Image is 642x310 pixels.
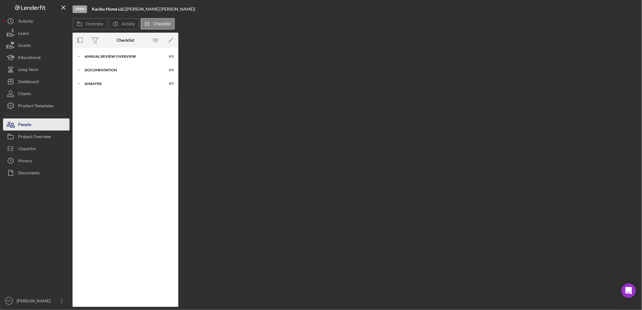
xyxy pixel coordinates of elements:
[3,167,70,179] button: Documents
[18,51,41,65] div: Educational
[18,167,40,180] div: Documents
[141,18,175,30] button: Checklist
[85,68,159,72] div: Documentation
[18,118,31,132] div: People
[86,21,103,26] label: Overview
[85,55,159,58] div: Annual Review Overview
[3,295,70,307] button: KR[PERSON_NAME]
[18,155,32,168] div: History
[18,63,38,77] div: Long-Term
[3,88,70,100] button: Clients
[3,131,70,143] button: Project Overview
[3,143,70,155] button: Checklist
[3,118,70,131] button: People
[3,100,70,112] button: Product Templates
[3,155,70,167] button: History
[7,299,11,303] text: KR
[18,27,29,41] div: Loans
[3,51,70,63] button: Educational
[163,55,174,58] div: 0 / 1
[621,283,636,298] div: Open Intercom Messenger
[3,39,70,51] button: Grants
[122,21,135,26] label: Activity
[126,7,195,11] div: [PERSON_NAME] [PERSON_NAME] |
[18,39,31,53] div: Grants
[18,76,39,89] div: Dashboard
[73,5,87,13] div: Open
[18,131,51,144] div: Project Overview
[18,100,53,113] div: Product Templates
[73,18,107,30] button: Overview
[92,7,126,11] div: |
[3,27,70,39] button: Loans
[3,76,70,88] button: Dashboard
[18,143,36,156] div: Checklist
[18,88,31,101] div: Clients
[163,68,174,72] div: 0 / 3
[3,15,70,27] button: Activity
[117,38,134,43] div: Checklist
[3,63,70,76] button: Long-Term
[109,18,139,30] button: Activity
[154,21,171,26] label: Checklist
[15,295,54,308] div: [PERSON_NAME]
[92,6,125,11] b: Karibu Home LLC
[18,15,33,29] div: Activity
[163,82,174,86] div: 0 / 7
[85,82,159,86] div: Analysis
